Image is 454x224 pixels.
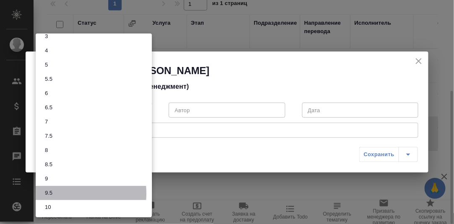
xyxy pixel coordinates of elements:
button: 8.5 [42,160,55,169]
button: 9 [42,174,50,183]
button: 7.5 [42,131,55,141]
button: 8 [42,146,50,155]
button: 6 [42,89,50,98]
button: 4 [42,46,50,55]
button: 7 [42,117,50,126]
button: 5.5 [42,75,55,84]
button: 9.5 [42,188,55,198]
button: 10 [42,203,53,212]
button: 6.5 [42,103,55,112]
button: 3 [42,32,50,41]
button: 5 [42,60,50,70]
